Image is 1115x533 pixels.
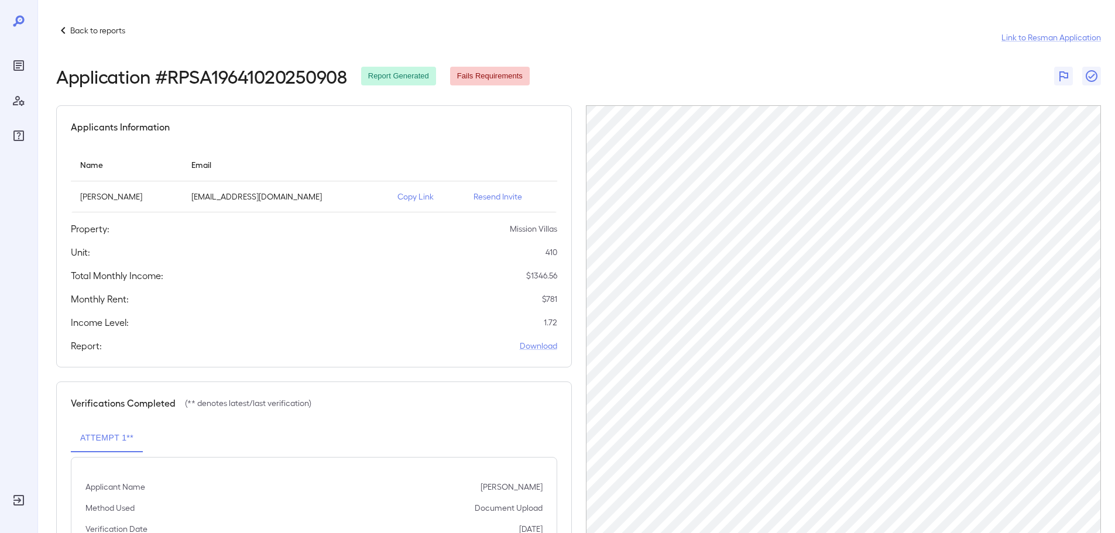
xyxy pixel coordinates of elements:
p: Copy Link [397,191,455,202]
div: Reports [9,56,28,75]
table: simple table [71,148,557,212]
span: Fails Requirements [450,71,530,82]
p: (** denotes latest/last verification) [185,397,311,409]
p: Back to reports [70,25,125,36]
th: Email [182,148,388,181]
div: Log Out [9,491,28,510]
th: Name [71,148,182,181]
h5: Report: [71,339,102,353]
h5: Applicants Information [71,120,170,134]
p: 410 [546,246,557,258]
p: $ 1346.56 [526,270,557,281]
button: Close Report [1082,67,1101,85]
h5: Property: [71,222,109,236]
div: FAQ [9,126,28,145]
div: Manage Users [9,91,28,110]
p: [EMAIL_ADDRESS][DOMAIN_NAME] [191,191,379,202]
a: Link to Resman Application [1001,32,1101,43]
p: Method Used [85,502,135,514]
p: Mission Villas [510,223,557,235]
p: Document Upload [475,502,543,514]
h5: Monthly Rent: [71,292,129,306]
p: Applicant Name [85,481,145,493]
h5: Unit: [71,245,90,259]
p: 1.72 [544,317,557,328]
button: Attempt 1** [71,424,143,452]
p: [PERSON_NAME] [80,191,173,202]
h5: Total Monthly Income: [71,269,163,283]
h2: Application # RPSA19641020250908 [56,66,347,87]
span: Report Generated [361,71,436,82]
a: Download [520,340,557,352]
h5: Income Level: [71,315,129,329]
p: $ 781 [542,293,557,305]
p: [PERSON_NAME] [481,481,543,493]
h5: Verifications Completed [71,396,176,410]
p: Resend Invite [474,191,548,202]
button: Flag Report [1054,67,1073,85]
